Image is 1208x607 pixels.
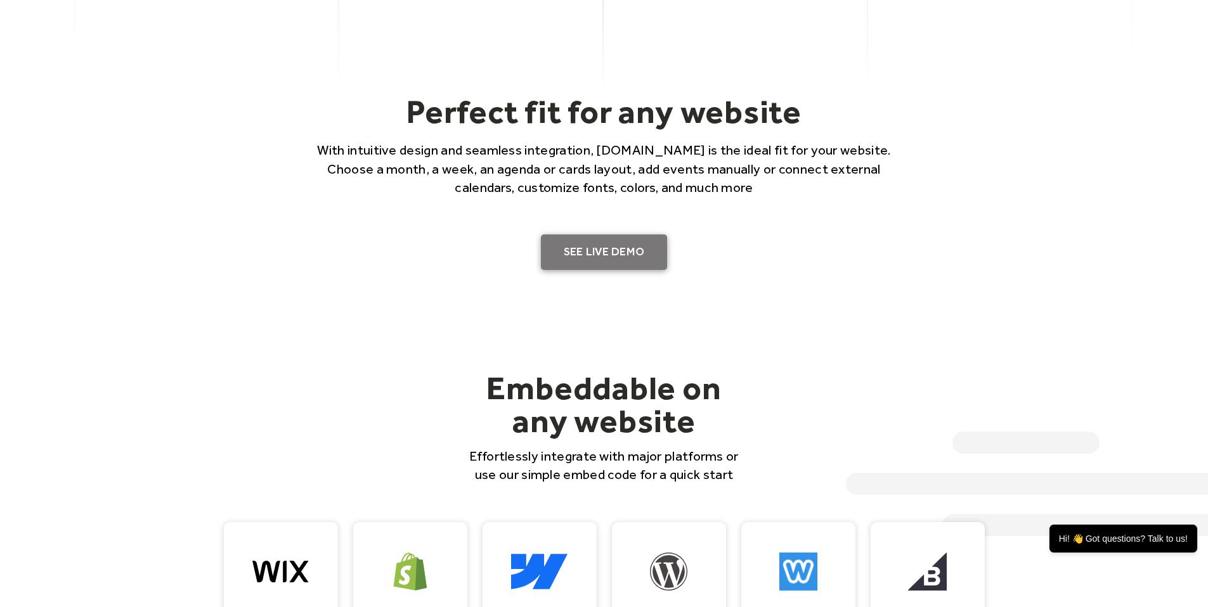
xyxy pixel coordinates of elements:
h2: Perfect fit for any website [300,92,909,131]
p: With intuitive design and seamless integration, [DOMAIN_NAME] is the ideal fit for your website. ... [300,141,909,196]
a: SEE LIVE DEMO [541,234,668,270]
h2: Embeddable on any website [462,371,746,437]
p: Effortlessly integrate with major platforms or use our simple embed code for a quick start [462,447,746,484]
